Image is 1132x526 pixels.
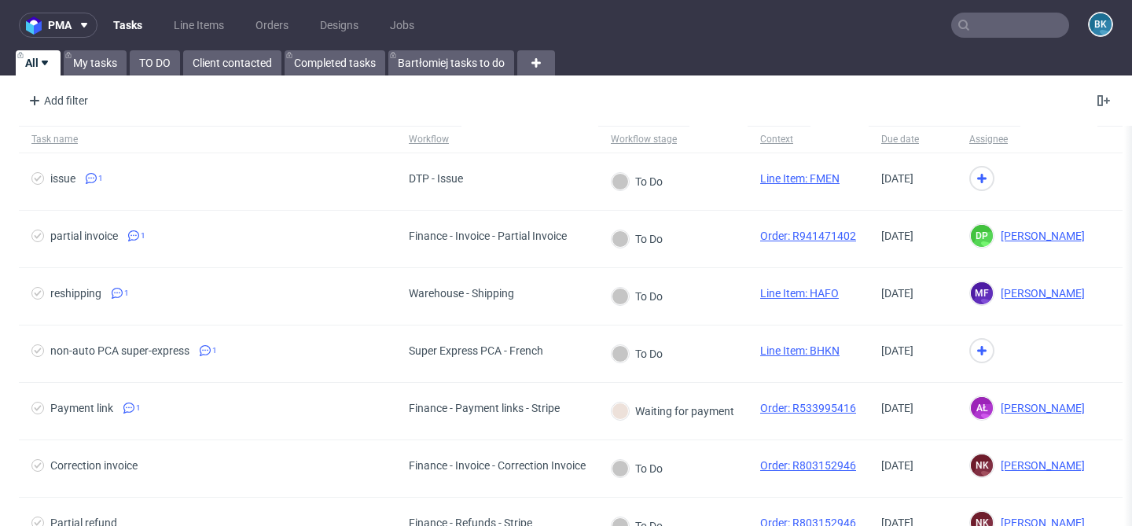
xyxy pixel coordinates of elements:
[760,230,856,242] a: Order: R941471402
[881,459,913,472] span: [DATE]
[881,402,913,414] span: [DATE]
[246,13,298,38] a: Orders
[971,282,993,304] figcaption: MF
[994,230,1085,242] span: [PERSON_NAME]
[50,287,101,300] div: reshipping
[1090,13,1112,35] figcaption: BK
[409,344,543,357] div: Super Express PCA - French
[760,344,840,357] a: Line Item: BHKN
[881,172,913,185] span: [DATE]
[19,13,97,38] button: pma
[22,88,91,113] div: Add filter
[760,459,856,472] a: Order: R803152946
[409,402,560,414] div: Finance - Payment links - Stripe
[141,230,145,242] span: 1
[881,230,913,242] span: [DATE]
[388,50,514,75] a: Bartłomiej tasks to do
[285,50,385,75] a: Completed tasks
[136,402,141,414] span: 1
[409,459,586,472] div: Finance - Invoice - Correction Invoice
[994,287,1085,300] span: [PERSON_NAME]
[409,172,463,185] div: DTP - Issue
[612,345,663,362] div: To Do
[409,133,449,145] div: Workflow
[48,20,72,31] span: pma
[64,50,127,75] a: My tasks
[124,287,129,300] span: 1
[611,133,677,145] div: Workflow stage
[612,460,663,477] div: To Do
[881,133,944,146] span: Due date
[994,459,1085,472] span: [PERSON_NAME]
[50,344,189,357] div: non-auto PCA super-express
[104,13,152,38] a: Tasks
[183,50,281,75] a: Client contacted
[881,344,913,357] span: [DATE]
[612,288,663,305] div: To Do
[50,230,118,242] div: partial invoice
[760,172,840,185] a: Line Item: FMEN
[409,287,514,300] div: Warehouse - Shipping
[212,344,217,357] span: 1
[760,402,856,414] a: Order: R533995416
[612,403,734,420] div: Waiting for payment
[164,13,233,38] a: Line Items
[612,230,663,248] div: To Do
[16,50,61,75] a: All
[380,13,424,38] a: Jobs
[881,287,913,300] span: [DATE]
[31,133,384,146] span: Task name
[311,13,368,38] a: Designs
[994,402,1085,414] span: [PERSON_NAME]
[50,402,113,414] div: Payment link
[760,287,839,300] a: Line Item: HAFO
[971,225,993,247] figcaption: DP
[98,172,103,185] span: 1
[26,17,48,35] img: logo
[971,454,993,476] figcaption: NK
[971,397,993,419] figcaption: AŁ
[50,172,75,185] div: issue
[50,459,138,472] div: Correction invoice
[409,230,567,242] div: Finance - Invoice - Partial Invoice
[612,173,663,190] div: To Do
[130,50,180,75] a: TO DO
[969,133,1008,145] div: Assignee
[760,133,798,145] div: Context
